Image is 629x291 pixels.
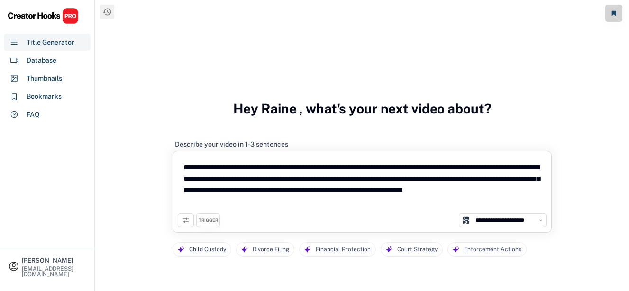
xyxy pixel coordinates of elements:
div: Child Custody [189,243,226,256]
img: channels4_profile.jpg [462,216,470,225]
div: Enforcement Actions [464,243,521,256]
h3: Hey Raine , what's your next video about? [233,91,492,127]
div: [EMAIL_ADDRESS][DOMAIN_NAME] [22,266,86,277]
div: FAQ [27,110,40,120]
div: TRIGGER [199,217,218,224]
div: Database [27,56,56,66]
div: Court Strategy [397,243,438,256]
img: CHPRO%20Logo.svg [8,8,79,24]
div: Thumbnails [27,74,62,84]
div: Financial Protection [316,243,371,256]
div: Describe your video in 1-3 sentences [175,140,288,149]
div: [PERSON_NAME] [22,257,86,263]
div: Divorce Filing [253,243,289,256]
div: Bookmarks [27,92,62,102]
div: Title Generator [27,38,74,47]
